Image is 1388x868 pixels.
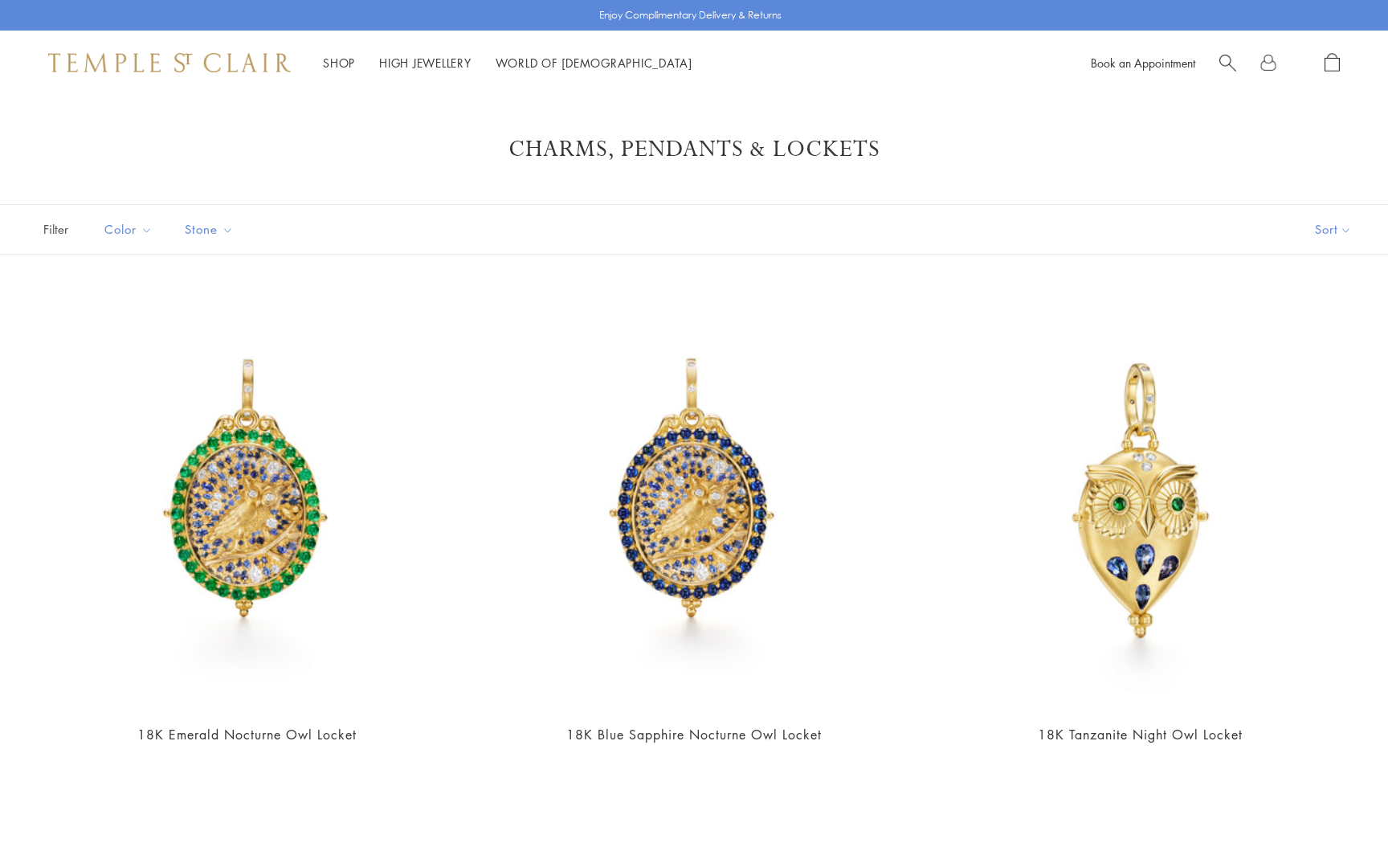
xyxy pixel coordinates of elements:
[323,55,355,71] a: ShopShop
[566,726,822,743] a: 18K Blue Sapphire Nocturne Owl Locket
[1038,726,1243,743] a: 18K Tanzanite Night Owl Locket
[496,55,692,71] a: World of [DEMOGRAPHIC_DATA]World of [DEMOGRAPHIC_DATA]
[1219,53,1236,73] a: Search
[96,219,165,240] span: Color
[1091,55,1195,71] a: Book an Appointment
[487,295,901,710] img: 18K Blue Sapphire Nocturne Owl Locket
[48,53,291,72] img: Temple St. Clair
[177,219,246,240] span: Stone
[1279,205,1388,254] button: Show sort by
[599,7,782,23] p: Enjoy Complimentary Delivery & Returns
[64,135,1324,164] h1: Charms, Pendants & Lockets
[92,211,165,248] button: Color
[323,53,692,73] nav: Main navigation
[379,55,472,71] a: High JewelleryHigh Jewellery
[173,211,246,248] button: Stone
[933,295,1348,710] img: 18K Tanzanite Night Owl Locket
[137,726,357,743] a: 18K Emerald Nocturne Owl Locket
[40,295,455,710] img: 18K Emerald Nocturne Owl Locket
[1325,53,1340,73] a: Open Shopping Bag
